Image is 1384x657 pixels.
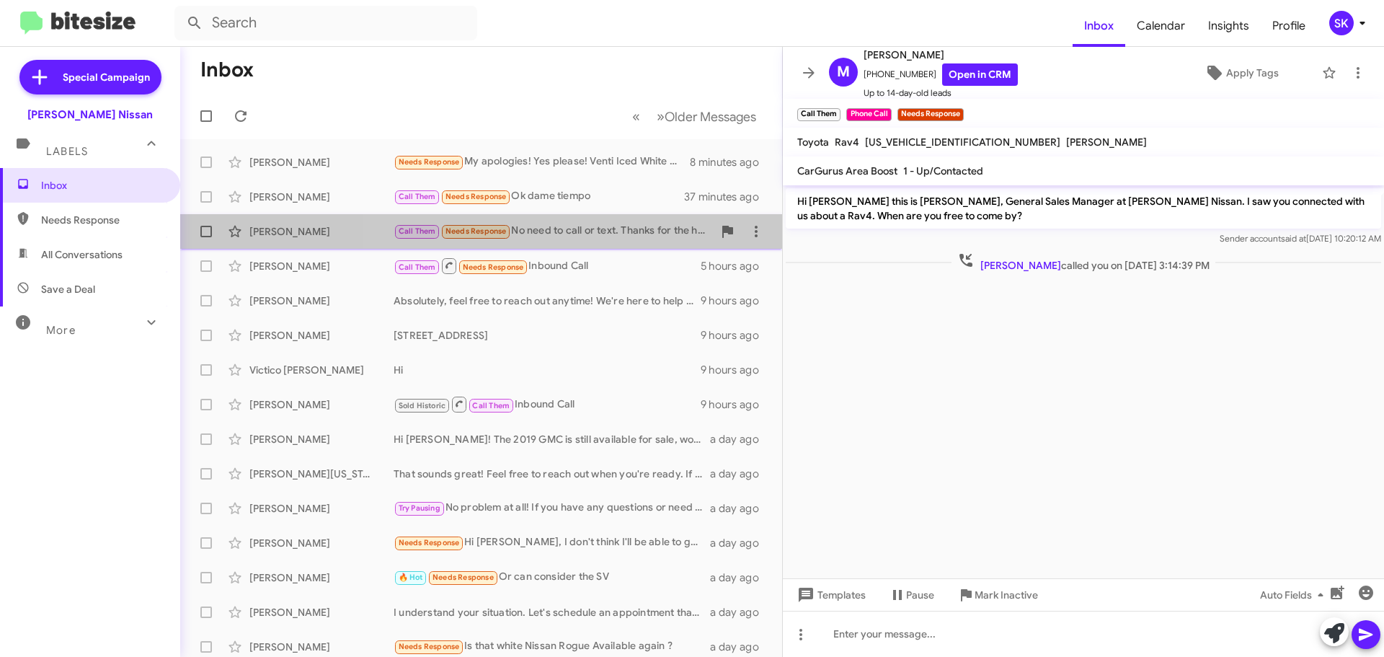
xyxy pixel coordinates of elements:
[975,582,1038,608] span: Mark Inactive
[249,363,394,377] div: Victico [PERSON_NAME]
[864,86,1018,100] span: Up to 14-day-old leads
[399,157,460,167] span: Needs Response
[648,102,765,131] button: Next
[399,226,436,236] span: Call Them
[46,324,76,337] span: More
[63,70,150,84] span: Special Campaign
[906,582,934,608] span: Pause
[701,328,771,343] div: 9 hours ago
[797,164,897,177] span: CarGurus Area Boost
[1226,60,1279,86] span: Apply Tags
[399,573,423,582] span: 🔥 Hot
[249,432,394,446] div: [PERSON_NAME]
[249,224,394,239] div: [PERSON_NAME]
[797,136,829,149] span: Toyota
[786,188,1381,229] p: Hi [PERSON_NAME] this is [PERSON_NAME], General Sales Manager at [PERSON_NAME] Nissan. I saw you ...
[394,257,701,275] div: Inbound Call
[394,154,690,170] div: My apologies! Yes please! Venti Iced White Chocolate Mocha with no whip cream & an extra pump of ...
[797,108,840,121] small: Call Them
[249,570,394,585] div: [PERSON_NAME]
[701,363,771,377] div: 9 hours ago
[1261,5,1317,47] a: Profile
[684,190,771,204] div: 37 minutes ago
[864,46,1018,63] span: [PERSON_NAME]
[1167,60,1315,86] button: Apply Tags
[942,63,1018,86] a: Open in CRM
[394,569,710,586] div: Or can consider the SV
[794,582,866,608] span: Templates
[877,582,946,608] button: Pause
[394,188,684,205] div: Ok dame tiempo
[463,263,524,272] span: Needs Response
[903,164,983,177] span: 1 - Up/Contacted
[1281,233,1306,244] span: said at
[394,395,701,413] div: Inbound Call
[249,259,394,273] div: [PERSON_NAME]
[249,190,394,204] div: [PERSON_NAME]
[249,294,394,308] div: [PERSON_NAME]
[665,109,756,125] span: Older Messages
[1125,5,1197,47] a: Calendar
[394,432,710,446] div: Hi [PERSON_NAME]! The 2019 GMC is still available for sale, would you like to schedule a test dri...
[394,534,710,551] div: Hi [PERSON_NAME], I don't think I'll be able to get the car. My current loan is top heavy and my ...
[249,536,394,550] div: [PERSON_NAME]
[1329,11,1354,35] div: SK
[249,328,394,343] div: [PERSON_NAME]
[1073,5,1125,47] a: Inbox
[690,155,771,169] div: 8 minutes ago
[394,467,710,481] div: That sounds great! Feel free to reach out when you're ready. If you have any questions or need as...
[249,467,394,481] div: [PERSON_NAME][US_STATE]
[710,570,771,585] div: a day ago
[249,155,394,169] div: [PERSON_NAME]
[399,192,436,201] span: Call Them
[897,108,964,121] small: Needs Response
[27,107,153,122] div: [PERSON_NAME] Nissan
[249,501,394,516] div: [PERSON_NAME]
[846,108,891,121] small: Phone Call
[249,605,394,619] div: [PERSON_NAME]
[399,538,460,547] span: Needs Response
[200,58,254,81] h1: Inbox
[394,500,710,516] div: No problem at all! If you have any questions or need assistance, feel free to reach out. Whenever...
[701,259,771,273] div: 5 hours ago
[1260,582,1329,608] span: Auto Fields
[472,401,510,410] span: Call Them
[249,640,394,654] div: [PERSON_NAME]
[710,536,771,550] div: a day ago
[710,640,771,654] div: a day ago
[701,294,771,308] div: 9 hours ago
[837,61,850,84] span: M
[864,63,1018,86] span: [PHONE_NUMBER]
[1220,233,1381,244] span: Sender account [DATE] 10:20:12 AM
[399,401,446,410] span: Sold Historic
[19,60,161,94] a: Special Campaign
[710,605,771,619] div: a day ago
[41,178,164,193] span: Inbox
[865,136,1060,149] span: [US_VEHICLE_IDENTIFICATION_NUMBER]
[701,397,771,412] div: 9 hours ago
[445,192,507,201] span: Needs Response
[394,328,701,343] div: [STREET_ADDRESS]
[1066,136,1147,149] span: [PERSON_NAME]
[249,397,394,412] div: [PERSON_NAME]
[394,638,710,655] div: Is that white Nissan Rogue Available again ?
[710,467,771,481] div: a day ago
[41,282,95,296] span: Save a Deal
[946,582,1050,608] button: Mark Inactive
[394,223,713,239] div: No need to call or text. Thanks for the help
[432,573,494,582] span: Needs Response
[399,503,440,513] span: Try Pausing
[624,102,649,131] button: Previous
[710,432,771,446] div: a day ago
[1317,11,1368,35] button: SK
[710,501,771,516] div: a day ago
[394,363,701,377] div: Hi
[41,247,123,262] span: All Conversations
[835,136,859,149] span: Rav4
[399,263,436,272] span: Call Them
[951,252,1215,273] span: called you on [DATE] 3:14:39 PM
[783,582,877,608] button: Templates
